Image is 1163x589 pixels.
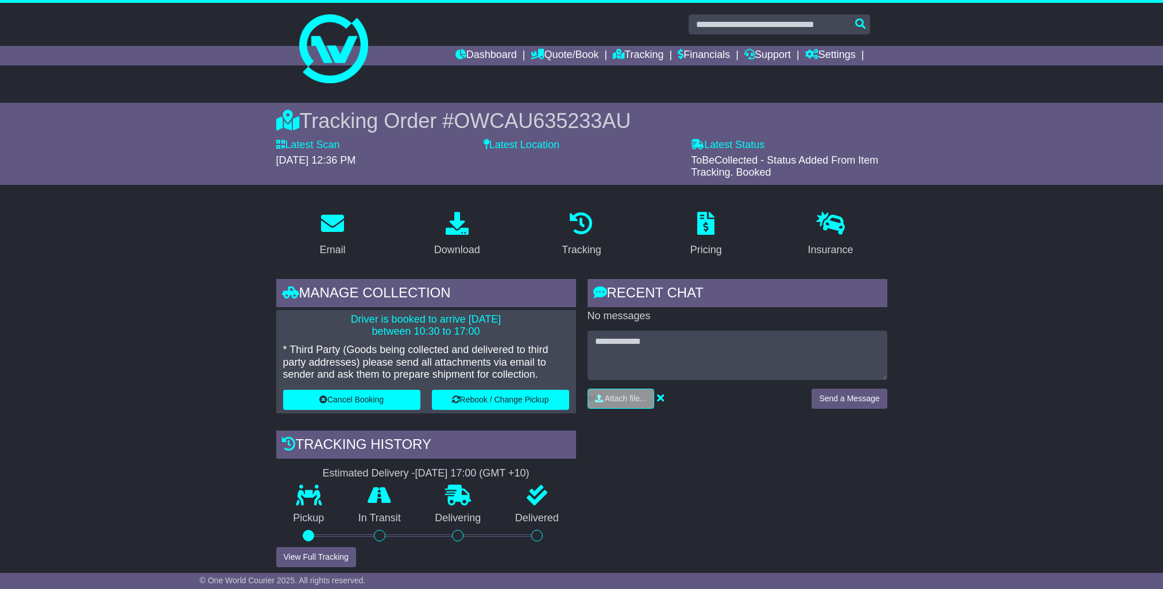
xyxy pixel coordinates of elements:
[276,139,340,152] label: Latest Scan
[801,208,861,262] a: Insurance
[744,46,791,65] a: Support
[319,242,345,258] div: Email
[276,512,342,525] p: Pickup
[808,242,853,258] div: Insurance
[554,208,608,262] a: Tracking
[276,108,887,133] div: Tracking Order #
[283,313,569,338] p: Driver is booked to arrive [DATE] between 10:30 to 17:00
[283,344,569,381] p: * Third Party (Goods being collected and delivered to third party addresses) please send all atta...
[276,547,356,567] button: View Full Tracking
[531,46,598,65] a: Quote/Book
[588,279,887,310] div: RECENT CHAT
[341,512,418,525] p: In Transit
[455,46,517,65] a: Dashboard
[432,390,569,410] button: Rebook / Change Pickup
[200,576,366,585] span: © One World Courier 2025. All rights reserved.
[683,208,729,262] a: Pricing
[805,46,856,65] a: Settings
[312,208,353,262] a: Email
[454,109,631,133] span: OWCAU635233AU
[588,310,887,323] p: No messages
[276,154,356,166] span: [DATE] 12:36 PM
[427,208,488,262] a: Download
[690,242,722,258] div: Pricing
[691,139,764,152] label: Latest Status
[613,46,663,65] a: Tracking
[691,154,878,179] span: ToBeCollected - Status Added From Item Tracking. Booked
[283,390,420,410] button: Cancel Booking
[498,512,576,525] p: Delivered
[276,467,576,480] div: Estimated Delivery -
[418,512,499,525] p: Delivering
[276,431,576,462] div: Tracking history
[276,279,576,310] div: Manage collection
[415,467,530,480] div: [DATE] 17:00 (GMT +10)
[562,242,601,258] div: Tracking
[812,389,887,409] button: Send a Message
[484,139,559,152] label: Latest Location
[434,242,480,258] div: Download
[678,46,730,65] a: Financials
